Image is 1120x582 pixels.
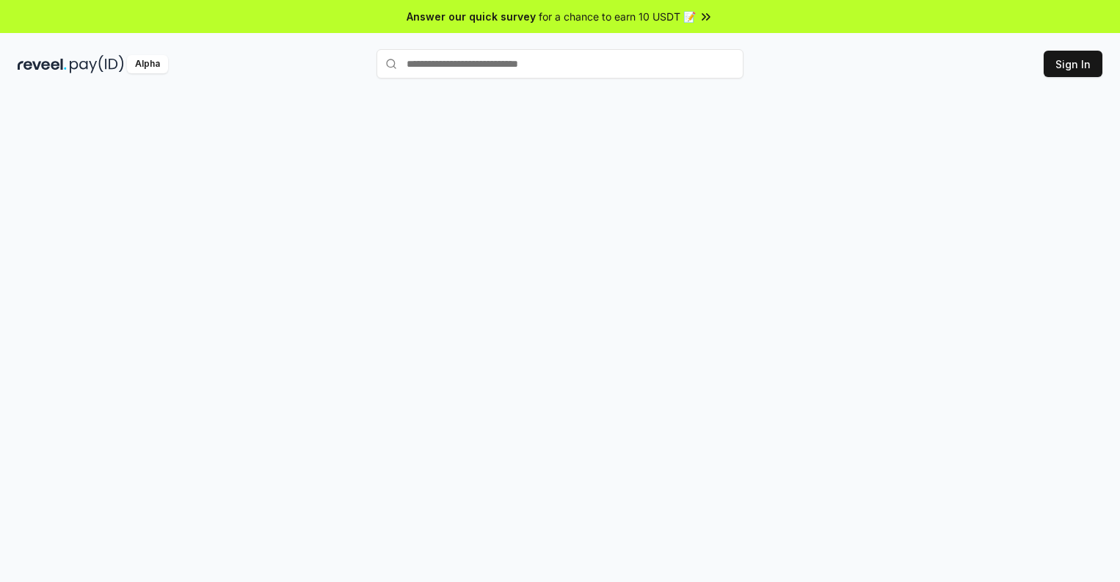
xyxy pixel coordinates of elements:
[70,55,124,73] img: pay_id
[18,55,67,73] img: reveel_dark
[127,55,168,73] div: Alpha
[539,9,696,24] span: for a chance to earn 10 USDT 📝
[407,9,536,24] span: Answer our quick survey
[1044,51,1102,77] button: Sign In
